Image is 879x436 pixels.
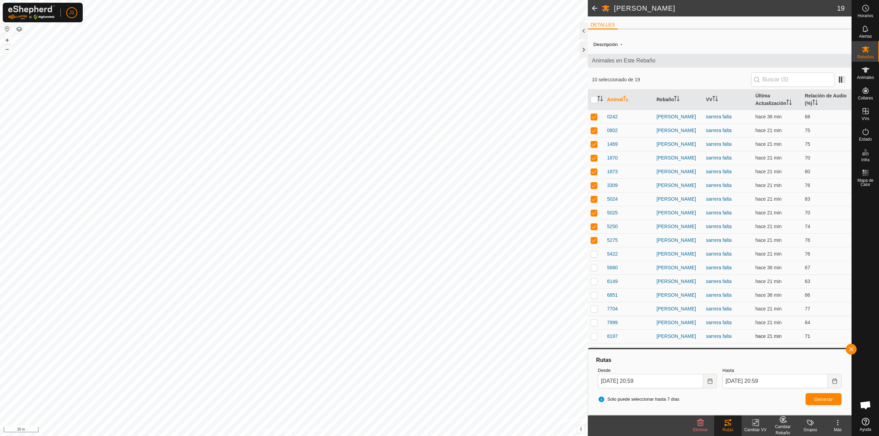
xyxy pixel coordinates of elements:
span: Rebaños [857,55,874,59]
span: 13 oct 2025, 20:49 [755,333,781,339]
a: sarrera falta [706,320,732,325]
span: 70 [805,155,810,161]
span: 5250 [607,223,618,230]
p-sorticon: Activar para ordenar [786,101,792,106]
div: Chat abierto [855,395,876,415]
span: 10 seleccionado de 19 [592,76,751,83]
div: [PERSON_NAME] [657,346,700,354]
span: 13 oct 2025, 20:49 [755,128,781,133]
div: [PERSON_NAME] [657,113,700,120]
span: 13 oct 2025, 20:34 [755,292,781,298]
th: Última Actualización [753,90,802,110]
span: 13 oct 2025, 20:33 [755,265,781,270]
span: 77 [805,306,810,311]
a: sarrera falta [706,155,732,161]
span: 13 oct 2025, 20:49 [755,155,781,161]
span: 80 [805,169,810,174]
a: sarrera falta [706,169,732,174]
span: 5680 [607,264,618,271]
div: Cambiar VV [742,427,769,433]
span: 76 [805,251,810,257]
span: 5422 [607,250,618,258]
span: 76 [805,237,810,243]
span: 13 oct 2025, 20:49 [755,251,781,257]
a: sarrera falta [706,292,732,298]
span: 13 oct 2025, 20:49 [755,320,781,325]
a: sarrera falta [706,279,732,284]
a: sarrera falta [706,237,732,243]
span: 6149 [607,278,618,285]
a: sarrera falta [706,306,732,311]
button: Choose Date [828,374,842,388]
span: 80 [805,347,810,353]
span: 13 oct 2025, 20:48 [755,196,781,202]
a: sarrera falta [706,182,732,188]
span: 67 [805,265,810,270]
button: Generar [806,393,842,405]
div: [PERSON_NAME] [657,264,700,271]
li: DETALLES [588,21,618,30]
a: sarrera falta [706,251,732,257]
div: Rutas [714,427,742,433]
th: Rebaño [654,90,703,110]
div: [PERSON_NAME] [657,305,700,313]
span: 6851 [607,292,618,299]
button: Restablecer Mapa [3,25,11,33]
span: 13 oct 2025, 20:49 [755,306,781,311]
span: 75 [805,128,810,133]
p-sorticon: Activar para ordenar [674,97,680,102]
span: Solo puede seleccionar hasta 7 días [598,396,680,403]
span: 7704 [607,305,618,313]
span: 64 [805,320,810,325]
div: [PERSON_NAME] [657,182,700,189]
span: 5024 [607,196,618,203]
span: 13 oct 2025, 20:48 [755,224,781,229]
th: Relación de Audio (%) [802,90,852,110]
span: 70 [805,210,810,215]
a: sarrera falta [706,210,732,215]
span: 0802 [607,127,618,134]
span: Animales [857,75,874,80]
span: 1870 [607,154,618,162]
span: 1469 [607,141,618,148]
input: Buscar (S) [751,72,834,87]
div: [PERSON_NAME] [657,292,700,299]
button: Choose Date [703,374,717,388]
img: Logo Gallagher [8,5,55,20]
span: 74 [805,224,810,229]
span: 71 [805,333,810,339]
span: - [618,38,625,50]
a: sarrera falta [706,265,732,270]
button: Capas del Mapa [15,25,23,33]
span: Generar [814,397,833,402]
a: sarrera falta [706,114,732,119]
div: [PERSON_NAME] [657,319,700,326]
a: sarrera falta [706,141,732,147]
div: [PERSON_NAME] [657,250,700,258]
a: Ayuda [852,415,879,434]
button: – [3,45,11,53]
button: + [3,36,11,44]
a: Contáctenos [306,427,329,433]
span: Alertas [859,34,872,38]
th: Animal [604,90,654,110]
span: Estado [859,137,872,141]
label: Desde [598,367,717,374]
span: 9356 [607,346,618,354]
a: sarrera falta [706,196,732,202]
span: 8197 [607,333,618,340]
label: Descripción [593,42,618,47]
span: 75 [805,141,810,147]
div: [PERSON_NAME] [657,237,700,244]
span: 0242 [607,113,618,120]
div: Cambiar Rebaño [769,424,797,436]
span: Collares [858,96,873,100]
span: 76 [805,182,810,188]
div: [PERSON_NAME] [657,333,700,340]
div: Grupos [797,427,824,433]
a: sarrera falta [706,224,732,229]
div: Más [824,427,852,433]
label: Hasta [722,367,842,374]
a: sarrera falta [706,128,732,133]
span: 3309 [607,182,618,189]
